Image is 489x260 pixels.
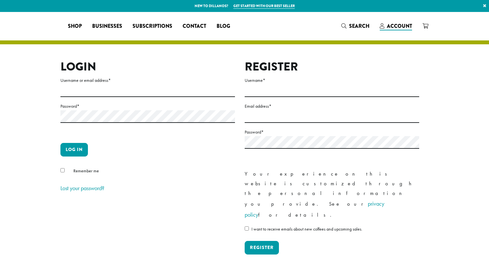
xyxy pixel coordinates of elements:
label: Username [245,76,419,84]
a: Get started with our best seller [233,3,295,9]
a: Lost your password? [60,184,104,192]
span: Subscriptions [133,22,172,30]
h2: Login [60,60,235,74]
button: Log in [60,143,88,157]
label: Email address [245,102,419,110]
button: Register [245,241,279,255]
span: Blog [217,22,230,30]
label: Password [245,128,419,136]
p: Your experience on this website is customized through the personal information you provide. See o... [245,169,419,220]
label: Username or email address [60,76,235,84]
span: Search [349,22,369,30]
span: Remember me [73,168,99,174]
span: Account [387,22,412,30]
input: I want to receive emails about new coffees and upcoming sales. [245,226,249,231]
span: Shop [68,22,82,30]
span: Businesses [92,22,122,30]
label: Password [60,102,235,110]
h2: Register [245,60,419,74]
span: Contact [183,22,206,30]
a: Shop [63,21,87,31]
a: privacy policy [245,200,384,218]
span: I want to receive emails about new coffees and upcoming sales. [251,226,362,232]
a: Search [336,21,375,31]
